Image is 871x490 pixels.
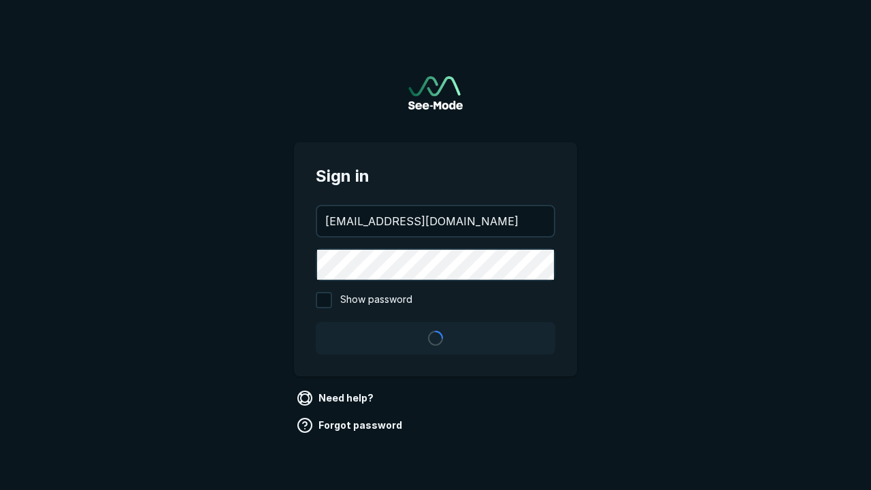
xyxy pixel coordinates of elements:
img: See-Mode Logo [408,76,463,110]
span: Show password [340,292,412,308]
a: Need help? [294,387,379,409]
input: your@email.com [317,206,554,236]
a: Forgot password [294,414,408,436]
span: Sign in [316,164,555,189]
a: Go to sign in [408,76,463,110]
